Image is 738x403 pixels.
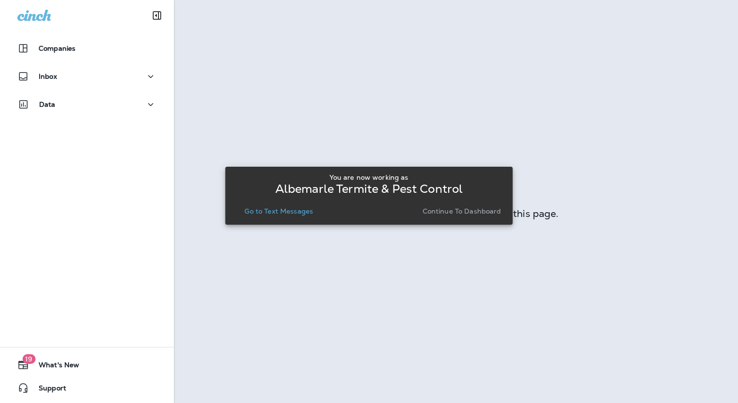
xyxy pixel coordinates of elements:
[29,361,79,373] span: What's New
[143,6,170,25] button: Collapse Sidebar
[419,204,505,218] button: Continue to Dashboard
[10,39,164,58] button: Companies
[10,67,164,86] button: Inbox
[22,354,35,364] span: 19
[10,355,164,374] button: 19What's New
[174,210,738,217] div: You don't have permission to view this page.
[10,95,164,114] button: Data
[244,207,313,215] p: Go to Text Messages
[29,384,66,396] span: Support
[275,185,463,193] p: Albemarle Termite & Pest Control
[10,378,164,398] button: Support
[39,72,57,80] p: Inbox
[39,101,56,108] p: Data
[241,204,317,218] button: Go to Text Messages
[423,207,501,215] p: Continue to Dashboard
[39,44,75,52] p: Companies
[329,173,408,181] p: You are now working as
